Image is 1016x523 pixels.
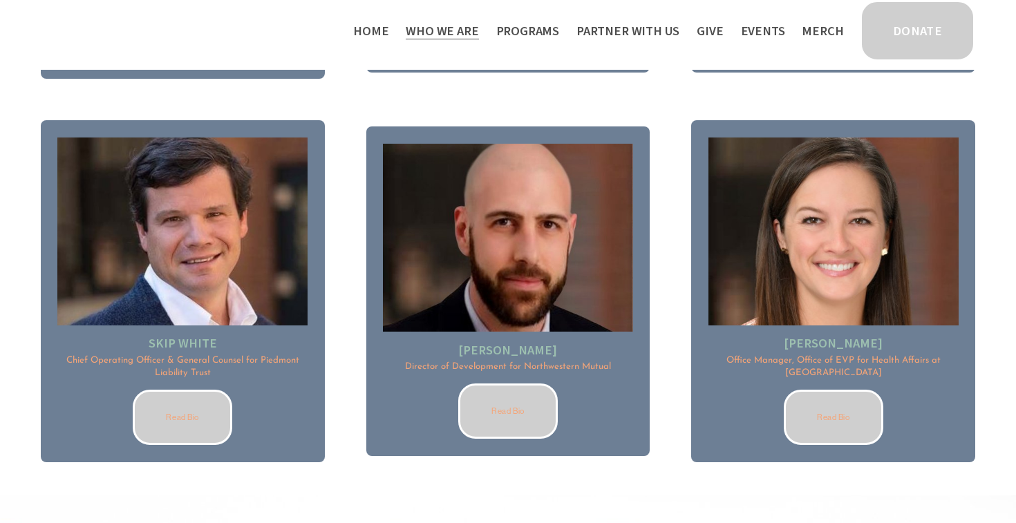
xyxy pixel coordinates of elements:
[576,21,679,41] span: Partner With Us
[576,19,679,42] a: folder dropdown
[741,19,785,42] a: Events
[802,19,843,42] a: Merch
[57,335,308,352] h2: Skip white
[133,390,232,445] a: Read Bio
[57,354,308,380] p: Chief Operating Officer & General Counsel for Piedmont Liability Trust
[697,19,723,42] a: Give
[383,342,633,359] h2: [PERSON_NAME]
[406,19,478,42] a: folder dropdown
[353,19,388,42] a: Home
[784,390,883,445] a: Read Bio
[406,21,478,41] span: Who We Are
[496,21,560,41] span: Programs
[458,383,558,439] a: Read Bio
[708,335,959,352] h2: [PERSON_NAME]
[383,361,633,374] p: Director of Development for Northwestern Mutual
[708,354,959,380] p: Office Manager, Office of EVP for Health Affairs at [GEOGRAPHIC_DATA]
[496,19,560,42] a: folder dropdown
